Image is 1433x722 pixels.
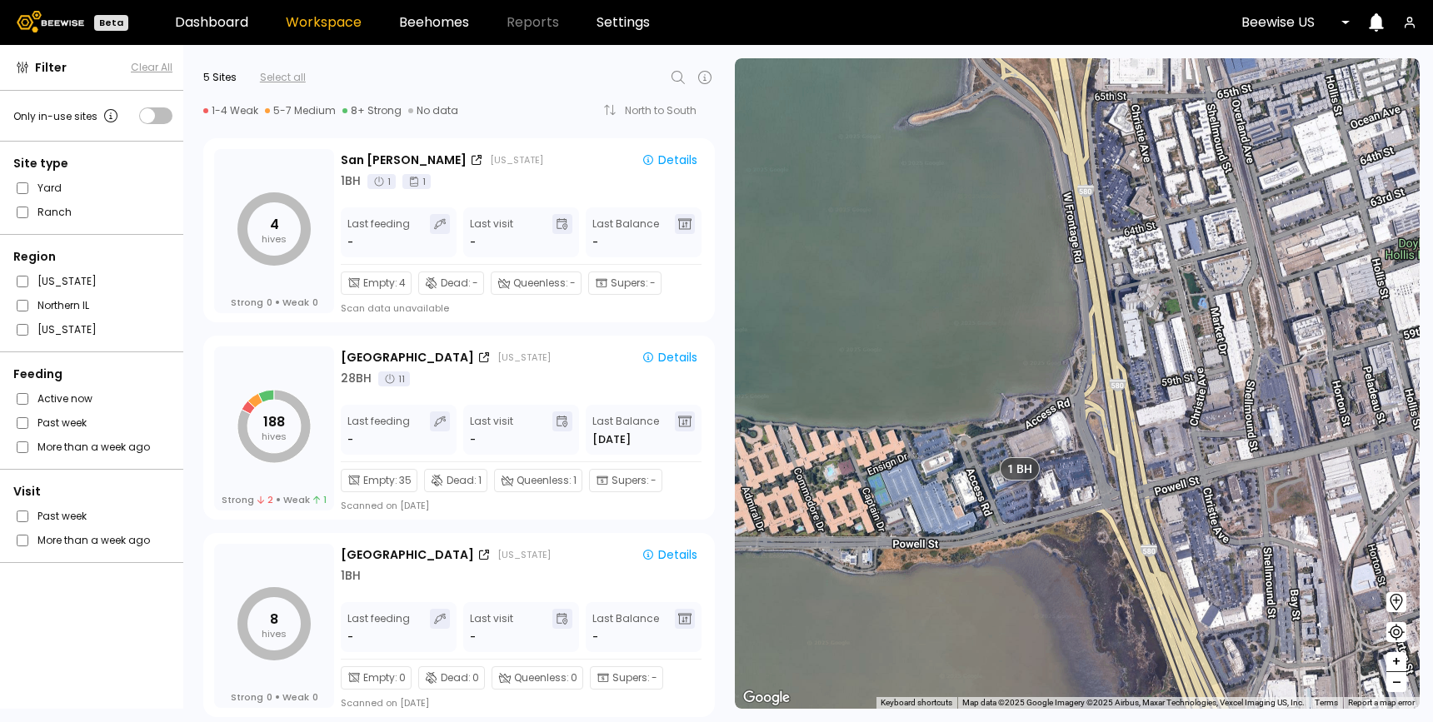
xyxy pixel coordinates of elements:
[37,438,150,456] label: More than a week ago
[1392,672,1401,693] span: –
[363,276,397,291] span: Empty :
[611,276,648,291] span: Supers :
[262,430,287,443] tspan: hives
[270,610,278,629] tspan: 8
[399,16,469,29] a: Beehomes
[517,473,572,488] span: Queenless :
[881,697,952,709] button: Keyboard shortcuts
[652,670,657,685] span: -
[267,296,272,308] span: 0
[341,152,467,169] div: San [PERSON_NAME]
[470,234,476,251] div: -
[312,296,318,308] span: 0
[625,106,708,116] div: North to South
[1315,698,1338,707] a: Terms (opens in new tab)
[1391,651,1401,672] span: +
[37,272,97,290] label: [US_STATE]
[262,232,287,246] tspan: hives
[642,154,697,166] div: Details
[367,174,396,189] div: 1
[612,473,649,488] span: Supers :
[265,104,336,117] div: 5-7 Medium
[597,16,650,29] a: Settings
[263,412,285,431] tspan: 188
[739,687,794,709] img: Google
[347,411,410,448] div: Last feeding
[363,473,397,488] span: Empty :
[441,276,471,291] span: Dead :
[131,60,172,75] button: Clear All
[203,104,258,117] div: 1-4 Weak
[472,276,478,291] span: -
[635,346,704,368] button: Details
[1386,652,1406,672] button: +
[342,104,402,117] div: 8+ Strong
[262,627,287,640] tspan: hives
[592,411,659,448] div: Last Balance
[37,321,97,338] label: [US_STATE]
[270,215,279,234] tspan: 4
[13,248,172,266] div: Region
[347,214,410,251] div: Last feeding
[642,351,697,363] div: Details
[478,473,482,488] span: 1
[570,276,576,291] span: -
[341,301,449,315] div: Scan data unavailable
[1007,461,1032,476] span: 1 BH
[470,214,513,251] div: Last visit
[1386,672,1406,692] button: –
[37,531,150,549] label: More than a week ago
[470,629,476,645] div: -
[222,494,327,505] div: Strong Weak
[399,473,412,488] span: 35
[592,609,659,645] div: Last Balance
[441,670,471,685] span: Dead :
[13,483,172,500] div: Visit
[175,16,248,29] a: Dashboard
[592,214,659,251] div: Last Balance
[592,431,631,448] span: [DATE]
[341,696,429,710] div: Scanned on [DATE]
[347,629,355,645] div: -
[513,276,568,291] span: Queenless :
[651,473,657,488] span: -
[490,153,543,167] div: [US_STATE]
[341,567,361,585] div: 1 BH
[37,390,92,407] label: Active now
[347,609,410,645] div: Last feeding
[37,414,87,431] label: Past week
[514,670,569,685] span: Queenless :
[507,16,559,29] span: Reports
[447,473,477,488] span: Dead :
[399,670,406,685] span: 0
[13,155,172,172] div: Site type
[642,549,697,560] div: Details
[203,70,237,85] div: 5 Sites
[612,670,650,685] span: Supers :
[739,687,794,709] a: Open this area in Google Maps (opens a new window)
[94,15,128,31] div: Beta
[472,670,479,685] span: 0
[399,276,406,291] span: 4
[260,70,306,85] div: Select all
[378,371,410,386] div: 11
[341,370,372,387] div: 28 BH
[962,698,1305,707] span: Map data ©2025 Google Imagery ©2025 Airbus, Maxar Technologies, Vexcel Imaging US, Inc.
[35,59,67,77] span: Filter
[37,296,89,314] label: Northern IL
[313,494,327,505] span: 1
[470,431,476,448] div: -
[497,548,551,561] div: [US_STATE]
[312,691,318,703] span: 0
[13,366,172,383] div: Feeding
[497,351,551,364] div: [US_STATE]
[341,546,474,564] div: [GEOGRAPHIC_DATA]
[37,507,87,525] label: Past week
[635,544,704,565] button: Details
[363,670,397,685] span: Empty :
[341,172,361,190] div: 1 BH
[231,296,318,308] div: Strong Weak
[1348,698,1415,707] a: Report a map error
[573,473,577,488] span: 1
